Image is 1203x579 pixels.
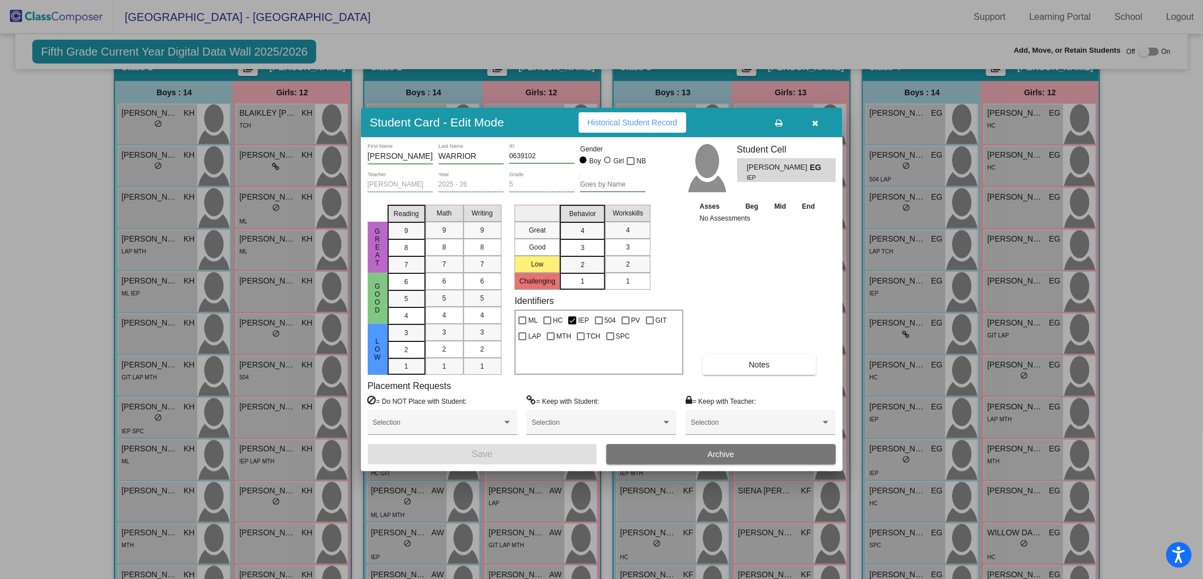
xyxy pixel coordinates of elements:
span: 4 [443,310,447,320]
th: Asses [697,200,738,213]
input: goes by name [580,181,645,189]
input: Enter ID [509,153,575,160]
span: Workskills [613,208,643,218]
span: EG [810,162,826,174]
span: 8 [405,243,409,253]
span: Great [372,227,382,267]
span: ML [528,314,538,327]
button: Historical Student Record [579,112,687,133]
label: Identifiers [515,295,554,306]
span: 1 [581,276,585,286]
span: 2 [626,259,630,269]
span: 9 [481,225,484,235]
label: = Keep with Student: [526,395,599,407]
span: 2 [405,345,409,355]
span: 7 [405,260,409,270]
span: 6 [481,276,484,286]
span: Behavior [569,209,596,219]
span: 1 [405,361,409,371]
button: Notes [703,354,817,375]
mat-label: Gender [580,144,645,154]
span: 7 [443,259,447,269]
div: Girl [613,156,624,166]
span: 1 [443,361,447,371]
span: Reading [394,209,419,219]
td: No Assessments [697,213,823,224]
span: 3 [481,327,484,337]
span: 5 [405,294,409,304]
span: Notes [749,360,770,369]
label: Placement Requests [368,381,452,391]
span: 4 [481,310,484,320]
h3: Student Card - Edit Mode [370,115,504,129]
span: 5 [481,293,484,303]
span: PV [631,314,640,327]
span: Low [372,337,382,361]
span: 1 [481,361,484,371]
label: = Keep with Teacher: [686,395,756,407]
span: 5 [443,293,447,303]
span: 9 [405,226,409,236]
span: 3 [443,327,447,337]
span: Writing [471,208,492,218]
span: MTH [556,329,571,343]
span: 4 [581,226,585,236]
span: 504 [605,314,616,327]
span: 2 [443,344,447,354]
span: 8 [443,242,447,252]
div: Boy [589,156,601,166]
span: HC [553,314,563,327]
span: [PERSON_NAME] [747,162,810,174]
span: IEP [578,314,589,327]
h3: Student Cell [737,144,836,155]
span: GIT [656,314,667,327]
span: 1 [626,276,630,286]
span: 3 [581,243,585,253]
span: Math [437,208,452,218]
span: 2 [581,260,585,270]
span: 2 [481,344,484,354]
span: Save [472,449,492,459]
span: 6 [443,276,447,286]
input: year [439,181,504,189]
span: 3 [405,328,409,338]
input: grade [509,181,575,189]
span: Good [372,282,382,314]
label: = Do NOT Place with Student: [368,395,467,407]
span: 9 [443,225,447,235]
span: IEP [747,174,802,182]
span: Historical Student Record [588,118,678,127]
span: NB [636,154,646,168]
span: Archive [708,450,734,459]
span: 4 [405,311,409,321]
span: 8 [481,242,484,252]
th: Mid [767,200,794,213]
span: TCH [586,329,601,343]
span: 7 [481,259,484,269]
button: Save [368,444,597,464]
th: End [794,200,823,213]
span: 4 [626,225,630,235]
span: 6 [405,277,409,287]
th: Beg [737,200,767,213]
span: 3 [626,242,630,252]
span: LAP [528,329,541,343]
span: SPC [616,329,630,343]
input: teacher [368,181,433,189]
button: Archive [606,444,836,464]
